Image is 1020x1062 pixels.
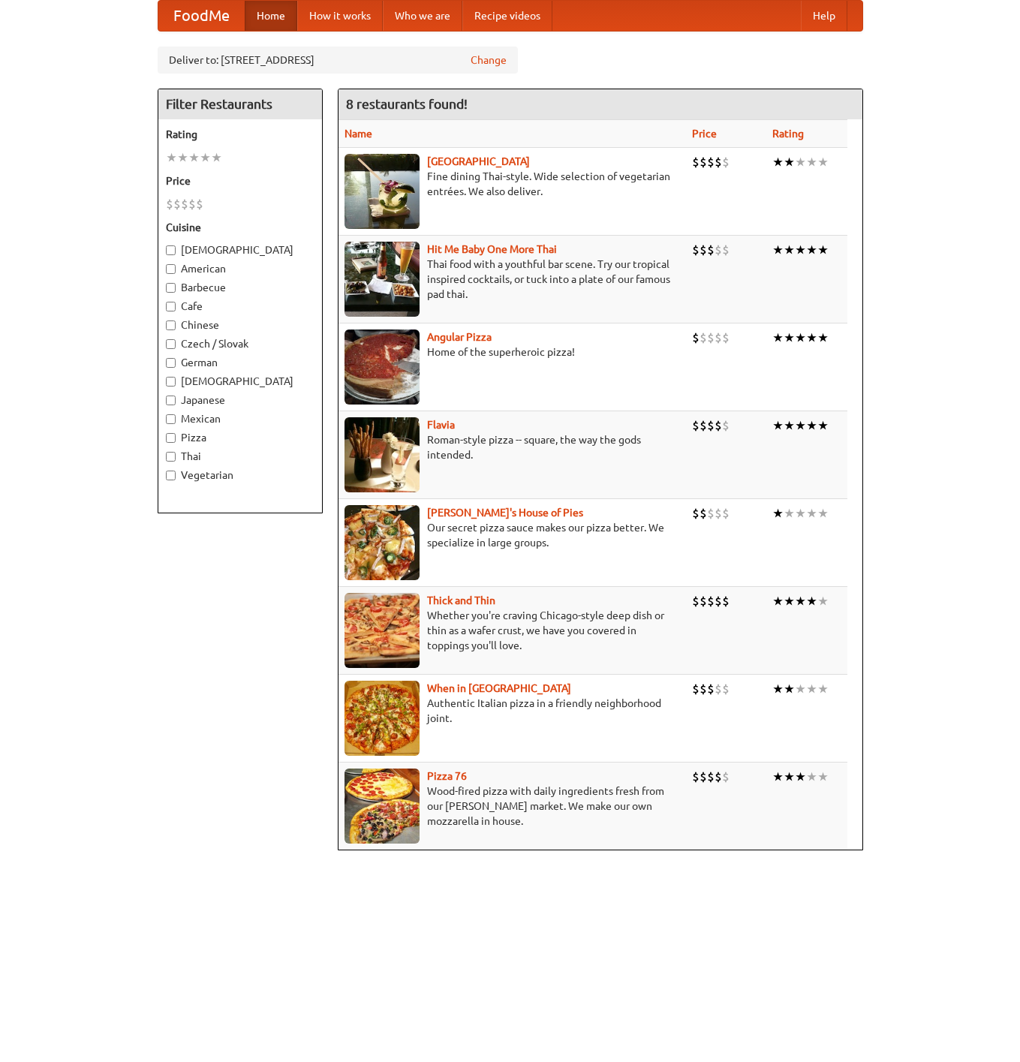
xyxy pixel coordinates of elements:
[345,769,420,844] img: pizza76.jpg
[471,53,507,68] a: Change
[722,505,730,522] li: $
[795,417,806,434] li: ★
[784,769,795,785] li: ★
[345,681,420,756] img: wheninrome.jpg
[795,154,806,170] li: ★
[427,507,583,519] a: [PERSON_NAME]'s House of Pies
[692,154,700,170] li: $
[166,261,314,276] label: American
[427,331,492,343] b: Angular Pizza
[715,417,722,434] li: $
[722,242,730,258] li: $
[166,452,176,462] input: Thai
[196,196,203,212] li: $
[345,169,681,199] p: Fine dining Thai-style. Wide selection of vegetarian entrées. We also deliver.
[427,243,557,255] a: Hit Me Baby One More Thai
[692,593,700,609] li: $
[715,329,722,346] li: $
[166,449,314,464] label: Thai
[166,317,314,332] label: Chinese
[166,336,314,351] label: Czech / Slovak
[806,681,817,697] li: ★
[784,242,795,258] li: ★
[166,396,176,405] input: Japanese
[345,520,681,550] p: Our secret pizza sauce makes our pizza better. We specialize in large groups.
[166,220,314,235] h5: Cuisine
[722,417,730,434] li: $
[772,505,784,522] li: ★
[427,419,455,431] a: Flavia
[200,149,211,166] li: ★
[345,242,420,317] img: babythai.jpg
[795,505,806,522] li: ★
[166,471,176,480] input: Vegetarian
[166,358,176,368] input: German
[692,329,700,346] li: $
[158,47,518,74] div: Deliver to: [STREET_ADDRESS]
[166,196,173,212] li: $
[345,784,681,829] p: Wood-fired pizza with daily ingredients fresh from our [PERSON_NAME] market. We make our own mozz...
[784,154,795,170] li: ★
[158,89,322,119] h4: Filter Restaurants
[772,417,784,434] li: ★
[383,1,462,31] a: Who we are
[692,417,700,434] li: $
[166,264,176,274] input: American
[692,769,700,785] li: $
[795,242,806,258] li: ★
[692,681,700,697] li: $
[715,505,722,522] li: $
[700,417,707,434] li: $
[345,329,420,405] img: angular.jpg
[345,154,420,229] img: satay.jpg
[806,329,817,346] li: ★
[166,377,176,387] input: [DEMOGRAPHIC_DATA]
[166,468,314,483] label: Vegetarian
[245,1,297,31] a: Home
[715,242,722,258] li: $
[427,682,571,694] b: When in [GEOGRAPHIC_DATA]
[166,149,177,166] li: ★
[715,681,722,697] li: $
[345,417,420,492] img: flavia.jpg
[345,505,420,580] img: luigis.jpg
[166,411,314,426] label: Mexican
[707,681,715,697] li: $
[166,173,314,188] h5: Price
[166,320,176,330] input: Chinese
[700,769,707,785] li: $
[166,127,314,142] h5: Rating
[166,299,314,314] label: Cafe
[817,505,829,522] li: ★
[345,696,681,726] p: Authentic Italian pizza in a friendly neighborhood joint.
[772,128,804,140] a: Rating
[166,433,176,443] input: Pizza
[817,681,829,697] li: ★
[173,196,181,212] li: $
[817,417,829,434] li: ★
[166,374,314,389] label: [DEMOGRAPHIC_DATA]
[700,242,707,258] li: $
[700,681,707,697] li: $
[166,283,176,293] input: Barbecue
[784,593,795,609] li: ★
[707,505,715,522] li: $
[795,681,806,697] li: ★
[707,593,715,609] li: $
[427,594,495,606] a: Thick and Thin
[772,242,784,258] li: ★
[700,329,707,346] li: $
[806,769,817,785] li: ★
[692,128,717,140] a: Price
[707,242,715,258] li: $
[715,593,722,609] li: $
[806,417,817,434] li: ★
[795,593,806,609] li: ★
[700,154,707,170] li: $
[817,769,829,785] li: ★
[427,770,467,782] b: Pizza 76
[166,245,176,255] input: [DEMOGRAPHIC_DATA]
